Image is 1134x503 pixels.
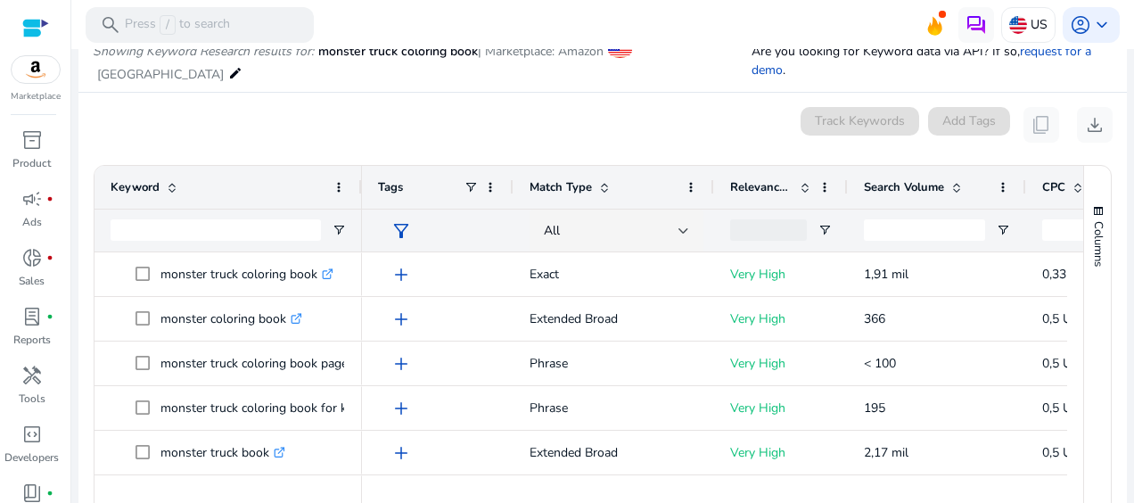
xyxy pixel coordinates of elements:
[864,179,944,195] span: Search Volume
[1042,179,1065,195] span: CPC
[11,90,61,103] p: Marketplace
[332,223,346,237] button: Open Filter Menu
[100,14,121,36] span: search
[530,179,592,195] span: Match Type
[390,353,412,375] span: add
[46,490,53,497] span: fiber_manual_record
[13,332,51,348] p: Reports
[752,42,1113,79] p: Are you looking for Keyword data via API? If so, .
[160,256,333,293] p: monster truck coloring book
[21,129,43,151] span: inventory_2
[390,398,412,419] span: add
[730,434,832,471] p: Very High
[160,434,285,471] p: monster truck book
[19,273,45,289] p: Sales
[160,301,302,337] p: monster coloring book
[1070,14,1091,36] span: account_circle
[818,223,832,237] button: Open Filter Menu
[864,444,908,461] span: 2,17 mil
[378,179,403,195] span: Tags
[864,400,885,416] span: 195
[160,15,176,35] span: /
[1084,114,1105,136] span: download
[864,310,885,327] span: 366
[730,301,832,337] p: Very High
[97,66,224,83] span: [GEOGRAPHIC_DATA]
[390,309,412,330] span: add
[21,424,43,445] span: code_blocks
[730,179,793,195] span: Relevance Score
[530,301,698,337] p: Extended Broad
[111,219,321,241] input: Keyword Filter Input
[996,223,1010,237] button: Open Filter Menu
[21,188,43,210] span: campaign
[22,214,42,230] p: Ads
[864,219,985,241] input: Search Volume Filter Input
[21,365,43,386] span: handyman
[111,179,160,195] span: Keyword
[19,391,45,407] p: Tools
[864,266,908,283] span: 1,91 mil
[21,306,43,327] span: lab_profile
[730,390,832,426] p: Very High
[12,56,60,83] img: amazon.svg
[544,222,560,239] span: All
[1090,221,1106,267] span: Columns
[530,390,698,426] p: Phrase
[730,345,832,382] p: Very High
[1077,107,1113,143] button: download
[390,220,412,242] span: filter_alt
[530,256,698,293] p: Exact
[530,345,698,382] p: Phrase
[390,264,412,285] span: add
[160,345,370,382] p: monster truck coloring book pages
[4,449,59,466] p: Developers
[46,254,53,261] span: fiber_manual_record
[530,434,698,471] p: Extended Broad
[730,256,832,293] p: Very High
[1009,16,1027,34] img: us.svg
[1091,14,1113,36] span: keyboard_arrow_down
[21,247,43,268] span: donut_small
[390,442,412,464] span: add
[228,62,242,84] mat-icon: edit
[12,155,51,171] p: Product
[46,195,53,202] span: fiber_manual_record
[864,355,896,372] span: < 100
[160,390,379,426] p: monster truck coloring book for kids
[1031,9,1048,40] p: US
[125,15,230,35] p: Press to search
[46,313,53,320] span: fiber_manual_record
